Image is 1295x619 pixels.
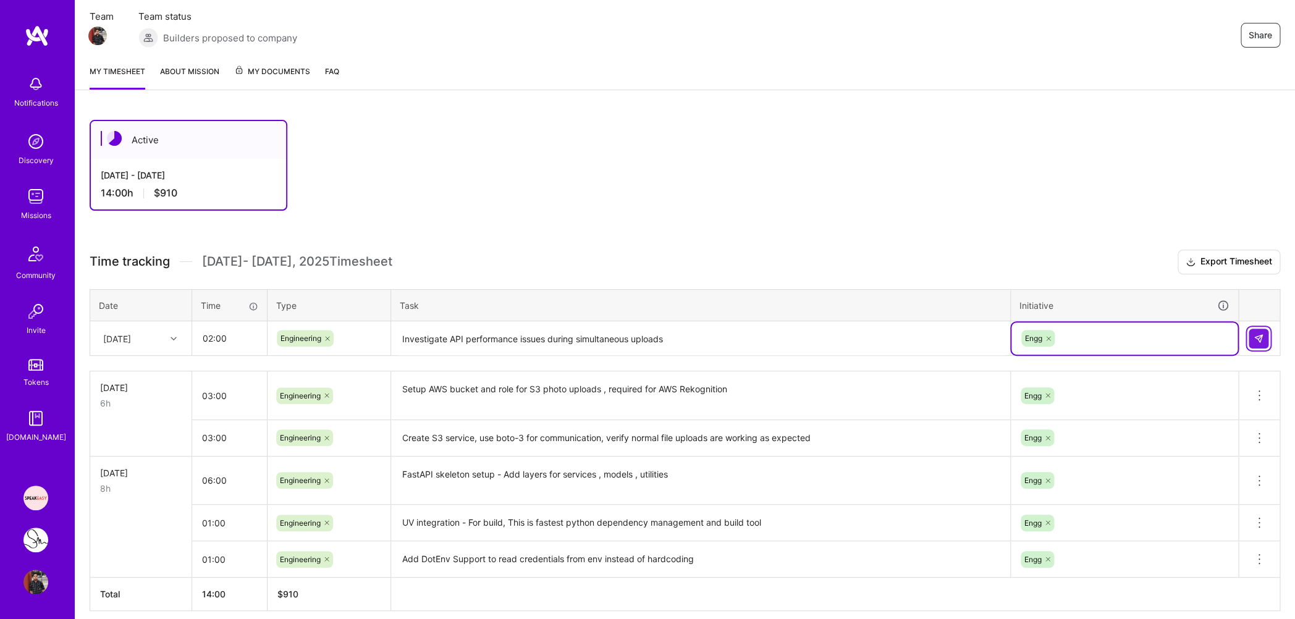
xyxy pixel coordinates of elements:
span: Engineering [280,555,321,564]
img: Builders proposed to company [138,28,158,48]
div: 14:00 h [101,187,276,200]
div: Invite [27,324,46,337]
div: 6h [100,397,182,410]
a: Speakeasy: Software Engineer to help Customers write custom functions [20,486,51,510]
div: Notifications [14,96,58,109]
span: $ 910 [277,589,298,599]
div: Discovery [19,154,54,167]
div: Active [91,121,286,159]
span: Builders proposed to company [163,32,297,44]
th: Date [90,289,192,321]
div: [DATE] [100,381,182,394]
div: [DATE] [100,466,182,479]
span: My Documents [234,65,310,78]
img: bell [23,72,48,96]
a: SlingShot Pixa : Backend Engineer for Sports Photography Workflow Platform [20,528,51,552]
img: Submit [1254,334,1263,343]
div: Initiative [1019,298,1230,313]
div: Time [201,299,258,312]
textarea: Setup AWS bucket and role for S3 photo uploads , required for AWS Rekognition [392,373,1009,419]
div: [DATE] - [DATE] [101,169,276,182]
span: Team [90,10,114,23]
span: Engg [1025,334,1042,343]
img: logo [25,25,49,47]
img: Speakeasy: Software Engineer to help Customers write custom functions [23,486,48,510]
input: HH:MM [192,379,267,412]
span: Time tracking [90,254,170,269]
div: [DOMAIN_NAME] [6,431,66,444]
input: HH:MM [192,464,267,497]
a: FAQ [325,65,339,90]
input: HH:MM [193,322,266,355]
div: null [1249,329,1270,348]
img: Invite [23,299,48,324]
a: My timesheet [90,65,145,90]
div: Tokens [23,376,49,389]
input: HH:MM [192,421,267,454]
img: Team Member Avatar [88,27,107,45]
span: Engineering [280,433,321,442]
div: 8h [100,482,182,495]
textarea: Create S3 service, use boto-3 for communication, verify normal file uploads are working as expected [392,421,1009,455]
th: Task [391,289,1011,321]
th: Type [268,289,391,321]
span: $910 [154,187,177,200]
span: Engg [1024,476,1042,485]
a: My Documents [234,65,310,90]
textarea: Investigate API performance issues during simultaneous uploads [392,322,1009,355]
th: Total [90,578,192,611]
div: [DATE] [103,332,131,345]
span: Engg [1024,555,1042,564]
img: User Avatar [23,570,48,594]
span: Engineering [280,518,321,528]
textarea: UV integration - For build, This is fastest python dependency management and build tool [392,506,1009,540]
img: teamwork [23,184,48,209]
span: Engg [1024,391,1042,400]
input: HH:MM [192,507,267,539]
a: About Mission [160,65,219,90]
img: guide book [23,406,48,431]
div: Community [16,269,56,282]
textarea: FastAPI skeleton setup - Add layers for services , models , utilities [392,458,1009,504]
span: Share [1249,29,1272,41]
button: Export Timesheet [1178,250,1280,274]
span: Engg [1024,518,1042,528]
span: [DATE] - [DATE] , 2025 Timesheet [202,254,392,269]
img: Active [107,131,122,146]
button: Share [1241,23,1280,48]
img: Community [21,239,51,269]
div: Missions [21,209,51,222]
span: Engineering [281,334,321,343]
input: HH:MM [192,543,267,576]
span: Engineering [280,391,321,400]
a: User Avatar [20,570,51,594]
i: icon Download [1186,256,1196,269]
img: tokens [28,359,43,371]
span: Engg [1024,433,1042,442]
i: icon Chevron [171,335,177,342]
th: 14:00 [192,578,268,611]
a: Team Member Avatar [90,25,106,46]
img: SlingShot Pixa : Backend Engineer for Sports Photography Workflow Platform [23,528,48,552]
span: Team status [138,10,297,23]
img: discovery [23,129,48,154]
textarea: Add DotEnv Support to read credentials from env instead of hardcoding [392,542,1009,576]
span: Engineering [280,476,321,485]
